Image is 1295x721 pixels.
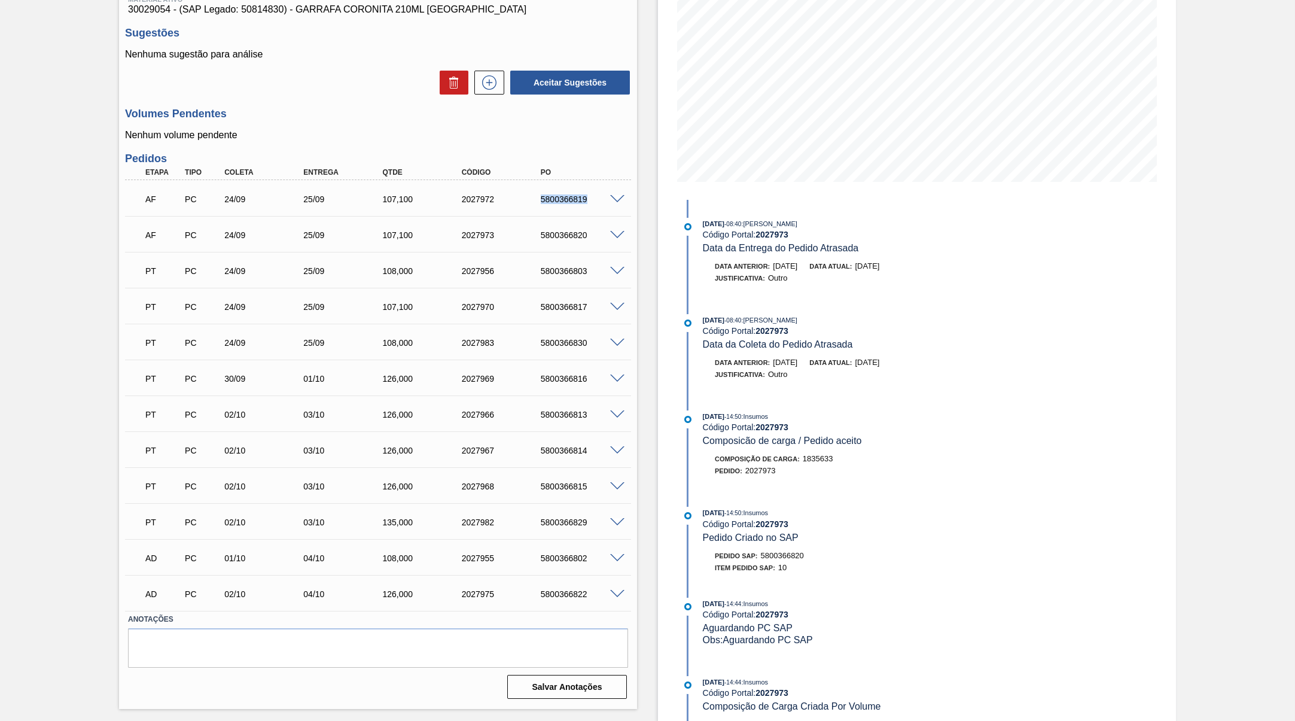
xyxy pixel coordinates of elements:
[142,581,184,607] div: Aguardando Descarga
[741,509,768,516] span: : Insumos
[507,675,627,699] button: Salvar Anotações
[221,518,310,527] div: 02/10/2025
[221,374,310,384] div: 30/09/2025
[434,71,468,95] div: Excluir Sugestões
[768,370,788,379] span: Outro
[741,679,768,686] span: : Insumos
[504,69,631,96] div: Aceitar Sugestões
[703,533,799,543] span: Pedido Criado no SAP
[715,359,770,366] span: Data anterior:
[510,71,630,95] button: Aceitar Sugestões
[182,302,224,312] div: Pedido de Compra
[142,258,184,284] div: Pedido em Trânsito
[182,230,224,240] div: Pedido de Compra
[703,243,859,253] span: Data da Entrega do Pedido Atrasada
[145,266,181,276] p: PT
[221,553,310,563] div: 01/10/2025
[778,563,787,572] span: 10
[715,263,770,270] span: Data anterior:
[145,194,181,204] p: AF
[459,553,548,563] div: 2027955
[459,302,548,312] div: 2027970
[809,263,852,270] span: Data atual:
[538,374,627,384] div: 5800366816
[459,589,548,599] div: 2027975
[300,589,389,599] div: 04/10/2025
[182,446,224,455] div: Pedido de Compra
[538,446,627,455] div: 5800366814
[715,564,775,571] span: Item pedido SAP:
[182,410,224,419] div: Pedido de Compra
[221,589,310,599] div: 02/10/2025
[142,294,184,320] div: Pedido em Trânsito
[379,518,468,527] div: 135,000
[724,317,741,324] span: - 08:40
[703,509,724,516] span: [DATE]
[855,261,879,270] span: [DATE]
[703,610,987,619] div: Código Portal:
[182,518,224,527] div: Pedido de Compra
[538,302,627,312] div: 5800366817
[741,220,797,227] span: : [PERSON_NAME]
[128,4,628,15] span: 30029054 - (SAP Legado: 50814830) - GARRAFA CORONITA 210ML [GEOGRAPHIC_DATA]
[855,358,879,367] span: [DATE]
[182,482,224,491] div: Pedido de Compra
[459,446,548,455] div: 2027967
[300,553,389,563] div: 04/10/2025
[715,552,758,559] span: Pedido SAP:
[182,194,224,204] div: Pedido de Compra
[145,518,181,527] p: PT
[379,230,468,240] div: 107,100
[703,436,862,446] span: Composicão de carga / Pedido aceito
[142,401,184,428] div: Pedido em Trânsito
[142,509,184,536] div: Pedido em Trânsito
[715,371,765,378] span: Justificativa:
[379,168,468,177] div: Qtde
[803,454,833,463] span: 1835633
[300,302,389,312] div: 25/09/2025
[142,437,184,464] div: Pedido em Trânsito
[379,553,468,563] div: 108,000
[538,482,627,491] div: 5800366815
[768,273,788,282] span: Outro
[715,455,800,463] span: Composição de Carga :
[145,446,181,455] p: PT
[125,108,631,120] h3: Volumes Pendentes
[182,553,224,563] div: Pedido de Compra
[300,446,389,455] div: 03/10/2025
[538,194,627,204] div: 5800366819
[182,168,224,177] div: Tipo
[459,482,548,491] div: 2027968
[145,338,181,348] p: PT
[703,623,793,633] span: Aguardando PC SAP
[379,266,468,276] div: 108,000
[755,326,788,336] strong: 2027973
[300,266,389,276] div: 25/09/2025
[221,302,310,312] div: 24/09/2025
[703,519,987,529] div: Código Portal:
[703,230,987,239] div: Código Portal:
[538,589,627,599] div: 5800366822
[379,302,468,312] div: 107,100
[703,635,813,645] span: Obs: Aguardando PC SAP
[221,338,310,348] div: 24/09/2025
[221,266,310,276] div: 24/09/2025
[724,413,741,420] span: - 14:50
[300,518,389,527] div: 03/10/2025
[142,366,184,392] div: Pedido em Trânsito
[809,359,852,366] span: Data atual:
[538,266,627,276] div: 5800366803
[300,338,389,348] div: 25/09/2025
[703,326,987,336] div: Código Portal:
[459,266,548,276] div: 2027956
[145,553,181,563] p: AD
[221,230,310,240] div: 24/09/2025
[745,466,776,475] span: 2027973
[684,682,691,689] img: atual
[538,338,627,348] div: 5800366830
[182,374,224,384] div: Pedido de Compra
[125,130,631,141] p: Nenhum volume pendente
[459,338,548,348] div: 2027983
[538,553,627,563] div: 5800366802
[755,519,788,529] strong: 2027973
